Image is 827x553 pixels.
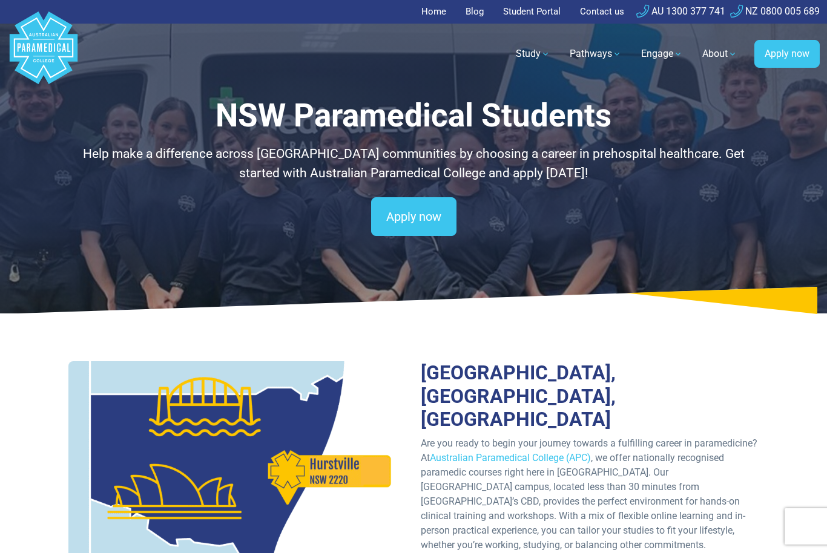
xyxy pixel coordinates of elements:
[68,145,759,183] p: Help make a difference across [GEOGRAPHIC_DATA] communities by choosing a career in prehospital h...
[421,361,759,431] h2: [GEOGRAPHIC_DATA], [GEOGRAPHIC_DATA], [GEOGRAPHIC_DATA]
[7,24,80,85] a: Australian Paramedical College
[430,452,591,463] a: Australian Paramedical College (APC)
[371,197,456,236] a: Apply now
[754,40,820,68] a: Apply now
[68,97,759,135] h1: NSW Paramedical Students
[695,37,745,71] a: About
[562,37,629,71] a: Pathways
[636,5,725,17] a: AU 1300 377 741
[634,37,690,71] a: Engage
[421,436,759,552] p: Are you ready to begin your journey towards a fulfilling career in paramedicine? At , we offer na...
[509,37,558,71] a: Study
[730,5,820,17] a: NZ 0800 005 689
